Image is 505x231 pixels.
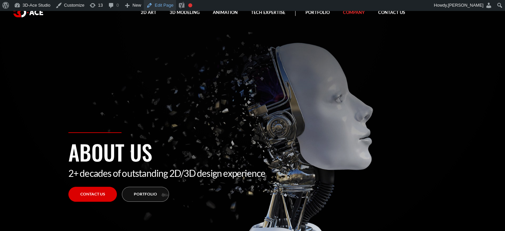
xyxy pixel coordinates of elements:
p: 2+ decades of outstanding 2D/3D design experience [68,168,437,179]
div: Focus keyphrase not set [188,3,192,7]
a: Contact Us [68,187,117,202]
a: Portfolio [122,187,169,202]
h1: About us [68,136,437,168]
span: [PERSON_NAME] [448,3,483,8]
img: logo white [13,8,43,17]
